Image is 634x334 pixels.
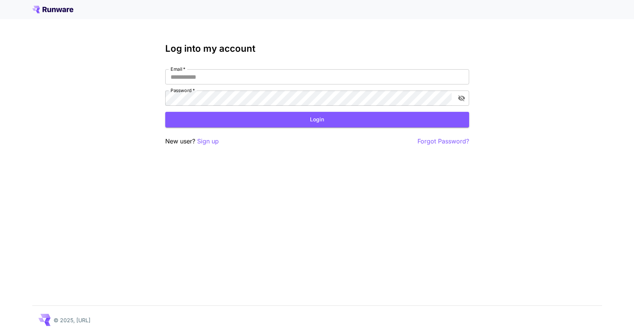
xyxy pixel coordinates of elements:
[54,316,90,324] p: © 2025, [URL]
[165,112,469,127] button: Login
[417,137,469,146] button: Forgot Password?
[171,87,195,94] label: Password
[455,91,468,105] button: toggle password visibility
[197,137,219,146] button: Sign up
[165,43,469,54] h3: Log into my account
[171,66,185,72] label: Email
[165,137,219,146] p: New user?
